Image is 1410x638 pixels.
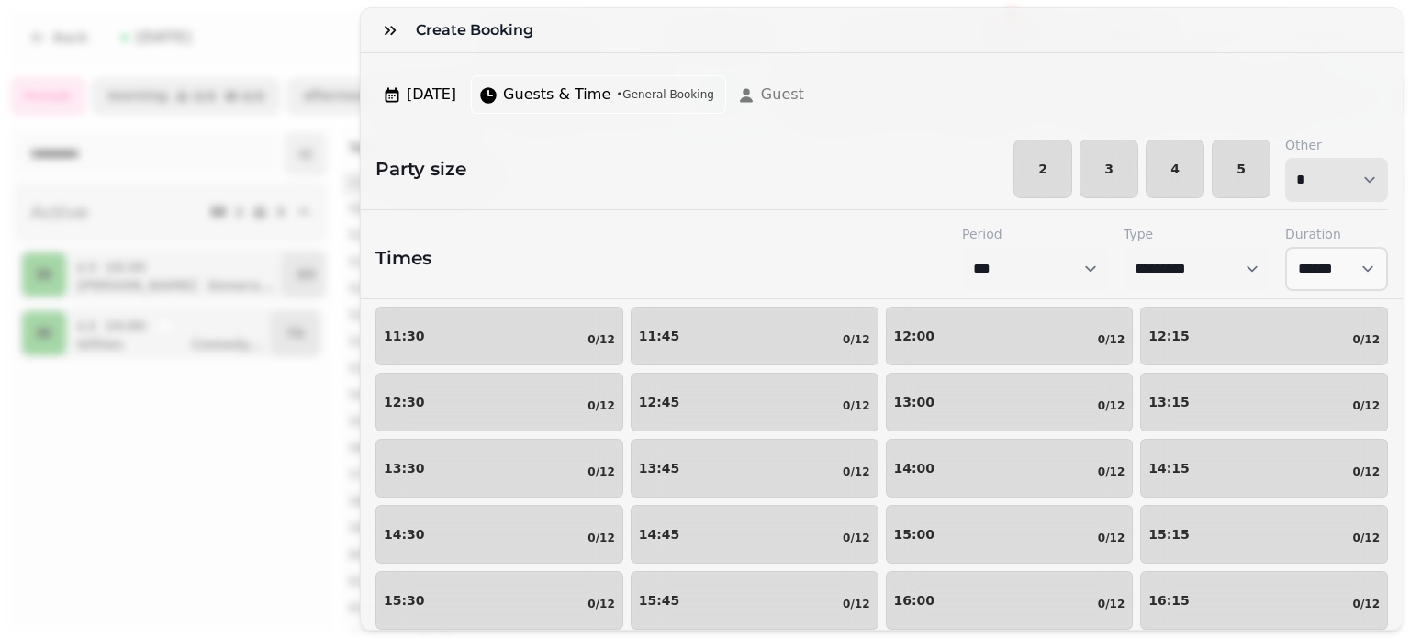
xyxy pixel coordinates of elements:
button: 16:000/12 [886,571,1134,630]
p: 0/12 [587,398,614,413]
button: 15:300/12 [375,571,623,630]
p: 12:30 [384,396,425,409]
label: Duration [1285,225,1388,243]
p: 11:30 [384,330,425,342]
p: 15:15 [1148,528,1190,541]
button: 11:300/12 [375,307,623,365]
p: 0/12 [587,465,614,479]
p: 14:30 [384,528,425,541]
button: 15:000/12 [886,505,1134,564]
p: 13:30 [384,462,425,475]
span: 3 [1095,162,1123,175]
button: 13:150/12 [1140,373,1388,431]
p: 13:00 [894,396,935,409]
button: 15:150/12 [1140,505,1388,564]
p: 15:30 [384,594,425,607]
p: 13:45 [639,462,680,475]
p: 0/12 [843,465,869,479]
button: 12:000/12 [886,307,1134,365]
button: 14:450/12 [631,505,878,564]
p: 0/12 [1098,332,1125,347]
button: 14:150/12 [1140,439,1388,498]
button: 3 [1080,140,1138,198]
span: Guests & Time [503,84,610,106]
label: Other [1285,136,1388,154]
p: 0/12 [1098,465,1125,479]
p: 0/12 [587,597,614,611]
p: 12:00 [894,330,935,342]
span: 5 [1227,162,1255,175]
p: 0/12 [587,531,614,545]
button: 12:300/12 [375,373,623,431]
p: 0/12 [1353,465,1380,479]
p: 12:45 [639,396,680,409]
span: [DATE] [407,84,456,106]
p: 11:45 [639,330,680,342]
p: 14:00 [894,462,935,475]
p: 16:15 [1148,594,1190,607]
p: 14:15 [1148,462,1190,475]
button: 13:450/12 [631,439,878,498]
h2: Times [375,245,431,271]
p: 0/12 [1098,398,1125,413]
button: 13:300/12 [375,439,623,498]
button: 11:450/12 [631,307,878,365]
button: 15:450/12 [631,571,878,630]
button: 5 [1212,140,1270,198]
label: Type [1124,225,1270,243]
button: 13:000/12 [886,373,1134,431]
p: 0/12 [843,398,869,413]
p: 0/12 [1353,597,1380,611]
span: 4 [1161,162,1189,175]
button: 14:000/12 [886,439,1134,498]
p: 0/12 [1353,531,1380,545]
h2: Party size [361,156,466,182]
p: 0/12 [843,332,869,347]
p: 15:00 [894,528,935,541]
button: 4 [1146,140,1204,198]
button: 2 [1013,140,1072,198]
p: 12:15 [1148,330,1190,342]
button: 12:150/12 [1140,307,1388,365]
p: 0/12 [1098,597,1125,611]
label: Period [962,225,1109,243]
span: Guest [761,84,804,106]
p: 0/12 [1098,531,1125,545]
p: 13:15 [1148,396,1190,409]
p: 14:45 [639,528,680,541]
p: 0/12 [843,531,869,545]
p: 0/12 [587,332,614,347]
span: • General Booking [616,87,714,102]
p: 0/12 [843,597,869,611]
button: 16:150/12 [1140,571,1388,630]
span: 2 [1029,162,1057,175]
button: 14:300/12 [375,505,623,564]
p: 16:00 [894,594,935,607]
h3: Create Booking [416,19,541,41]
p: 15:45 [639,594,680,607]
p: 0/12 [1353,398,1380,413]
button: 12:450/12 [631,373,878,431]
p: 0/12 [1353,332,1380,347]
